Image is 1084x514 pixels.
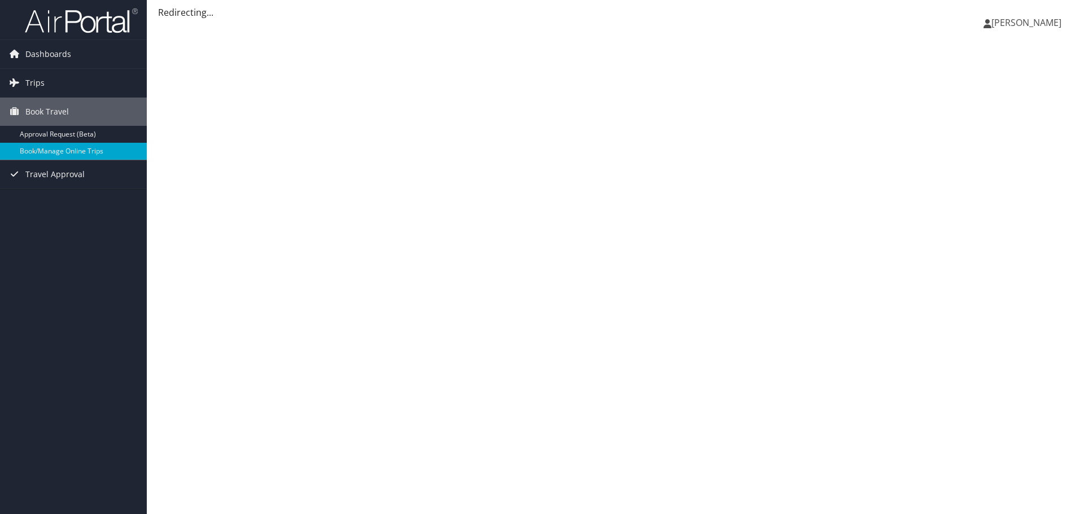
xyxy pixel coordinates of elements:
[25,40,71,68] span: Dashboards
[25,98,69,126] span: Book Travel
[158,6,1073,19] div: Redirecting...
[25,69,45,97] span: Trips
[25,7,138,34] img: airportal-logo.png
[25,160,85,188] span: Travel Approval
[984,6,1073,39] a: [PERSON_NAME]
[991,16,1061,29] span: [PERSON_NAME]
